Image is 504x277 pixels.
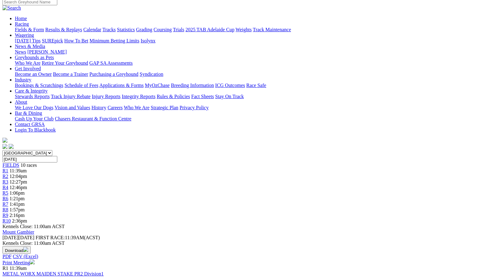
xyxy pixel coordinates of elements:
div: About [15,105,502,110]
span: 11:39am [10,168,27,173]
a: Track Injury Rebate [51,94,90,99]
a: Become an Owner [15,71,52,77]
span: 12:04pm [10,174,27,179]
span: Kennels Close: 11:00am ACST [2,224,65,229]
a: Who We Are [124,105,150,110]
a: How To Bet [64,38,89,43]
a: Minimum Betting Limits [89,38,139,43]
a: R4 [2,185,8,190]
a: Statistics [117,27,135,32]
a: Wagering [15,32,34,38]
img: logo-grsa-white.png [2,138,7,143]
span: 1:06pm [10,190,25,196]
span: R1 [2,266,8,271]
div: Download [2,254,502,259]
div: Kennels Close: 11:00am ACST [2,240,502,246]
a: [DATE] Tips [15,38,41,43]
a: R8 [2,207,8,212]
span: 1:41pm [10,201,25,207]
a: Vision and Values [54,105,90,110]
img: twitter.svg [9,144,14,149]
a: R1 [2,168,8,173]
a: Bar & Dining [15,110,42,116]
a: [PERSON_NAME] [27,49,67,54]
a: Login To Blackbook [15,127,56,132]
span: 10 races [20,162,37,168]
a: Stay On Track [215,94,244,99]
a: Calendar [83,27,101,32]
a: Schedule of Fees [64,83,98,88]
a: R9 [2,213,8,218]
span: FIELDS [2,162,19,168]
a: News [15,49,26,54]
span: 11:39am [10,266,27,271]
a: R2 [2,174,8,179]
a: Who We Are [15,60,41,66]
a: MyOzChase [145,83,170,88]
a: Grading [136,27,152,32]
a: Syndication [140,71,163,77]
button: Download [2,246,31,254]
a: Fields & Form [15,27,44,32]
a: About [15,99,27,105]
img: download.svg [23,247,28,252]
a: Industry [15,77,31,82]
a: Stewards Reports [15,94,50,99]
a: Racing [15,21,29,27]
a: Care & Integrity [15,88,48,93]
a: Coursing [154,27,172,32]
span: FIRST RACE: [36,235,65,240]
a: Cash Up Your Club [15,116,54,121]
a: Chasers Restaurant & Function Centre [55,116,131,121]
span: 11:39AM(ACST) [36,235,100,240]
a: GAP SA Assessments [89,60,133,66]
a: Purchasing a Greyhound [89,71,138,77]
input: Select date [2,156,57,162]
span: 12:46pm [10,185,27,190]
span: [DATE] [2,235,19,240]
a: ICG Outcomes [215,83,245,88]
a: R10 [2,218,11,223]
span: 1:21pm [10,196,25,201]
a: Mount Gambier [2,229,34,235]
a: Bookings & Scratchings [15,83,63,88]
a: Track Maintenance [253,27,291,32]
a: History [91,105,106,110]
div: Get Involved [15,71,502,77]
span: 2:36pm [12,218,27,223]
div: Industry [15,83,502,88]
a: Become a Trainer [53,71,88,77]
span: 1:57pm [10,207,25,212]
div: Racing [15,27,502,32]
a: Trials [173,27,184,32]
div: Bar & Dining [15,116,502,122]
a: Isolynx [141,38,155,43]
a: SUREpick [42,38,63,43]
a: CSV (Excel) [13,254,38,259]
a: R3 [2,179,8,184]
a: Weights [236,27,252,32]
a: Applications & Forms [99,83,144,88]
a: Tracks [102,27,116,32]
a: Home [15,16,27,21]
span: 2:16pm [10,213,25,218]
a: R6 [2,196,8,201]
img: printer.svg [30,259,35,264]
div: Care & Integrity [15,94,502,99]
span: 12:27pm [10,179,27,184]
a: R7 [2,201,8,207]
a: METAL WORX MAIDEN STAKE PR2 Division1 [2,271,104,276]
a: 2025 TAB Adelaide Cup [185,27,234,32]
a: Strategic Plan [151,105,178,110]
a: Injury Reports [92,94,120,99]
a: Retire Your Greyhound [42,60,88,66]
div: Greyhounds as Pets [15,60,502,66]
a: News & Media [15,44,45,49]
img: Search [2,5,21,11]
